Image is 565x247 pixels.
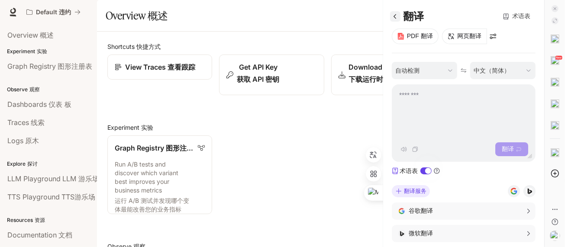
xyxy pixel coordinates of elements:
[115,143,194,153] p: Graph Registry
[237,62,279,88] p: Get API Key
[107,42,548,51] h2: Shortcuts
[166,144,200,152] sider-trans-text: 图形注册表
[136,43,161,50] sider-trans-text: 快捷方式
[141,124,153,131] sider-trans-text: 实验
[219,55,324,95] button: Get API Key获取 API 密钥
[107,55,212,80] a: View Traces查看跟踪
[168,63,195,71] sider-trans-text: 查看跟踪
[107,123,548,132] h2: Experiment
[237,75,279,83] sider-trans-text: 获取 API 密钥
[125,62,195,72] p: View Traces
[349,75,384,83] sider-trans-text: 下载运行时
[349,62,412,88] p: Download Runtime
[23,3,84,21] button: All workspaces
[36,9,71,16] p: Default
[115,160,205,217] p: Run A/B tests and discover which variant best improves your business metrics
[115,197,189,213] sider-trans-text: 运行 A/B 测试并发现哪个变体最能改善您的业务指标
[106,7,168,24] h1: Overview
[148,9,168,22] sider-trans-text: 概述
[107,135,212,214] a: Graph Registry图形注册表Run A/B tests and discover which variant best improves your business metrics运行...
[331,55,436,95] a: Download Runtime下载运行时
[59,8,71,16] sider-trans-text: 违约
